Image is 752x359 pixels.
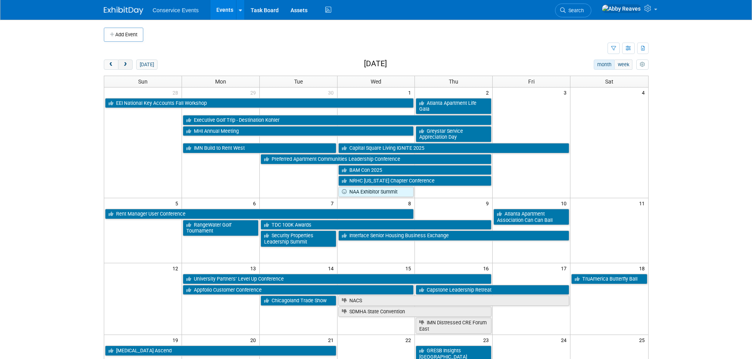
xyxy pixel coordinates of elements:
a: Chicagoland Trade Show [261,296,336,306]
button: prev [104,60,118,70]
span: Fri [528,78,534,85]
a: Greystar Service Appreciation Day [416,126,491,142]
span: 3 [563,87,570,97]
a: NRHC [US_STATE] Chapter Conference [338,176,492,186]
span: 29 [249,87,259,97]
span: 13 [249,263,259,273]
span: 1 [407,87,414,97]
span: 23 [482,335,492,345]
span: Mon [215,78,226,85]
span: 8 [407,198,414,208]
span: 25 [638,335,648,345]
a: Capital Square Living IGNITE 2025 [338,143,570,153]
a: RangeWater Golf Tournament [183,220,259,236]
a: MHI Annual Meeting [183,126,414,136]
button: week [614,60,632,70]
a: Capstone Leadership Retreat [416,285,569,295]
span: Search [566,7,584,13]
a: IMN Distressed CRE Forum East [416,318,491,334]
a: Appfolio Customer Conference [183,285,414,295]
span: Sat [605,78,613,85]
button: myCustomButton [636,60,648,70]
button: month [594,60,615,70]
a: Interface Senior Housing Business Exchange [338,231,570,241]
a: University Partners’ Level Up Conference [183,274,491,284]
button: [DATE] [136,60,157,70]
a: IMN Build to Rent West [183,143,336,153]
span: 7 [330,198,337,208]
span: Conservice Events [153,7,199,13]
span: Sun [138,78,148,85]
a: [MEDICAL_DATA] Ascend [105,346,336,356]
span: 30 [327,87,337,97]
span: 14 [327,263,337,273]
a: NAA Exhibitor Summit [338,187,414,197]
span: 5 [174,198,182,208]
span: Thu [449,78,458,85]
a: Rent Manager User Conference [105,209,414,219]
i: Personalize Calendar [640,62,645,67]
a: BAM Con 2025 [338,165,492,175]
a: SDMHA State Convention [338,307,492,317]
button: Add Event [104,28,143,42]
span: 21 [327,335,337,345]
span: 17 [560,263,570,273]
span: 28 [172,87,182,97]
a: Executive Golf Trip - Destination Kohler [183,115,491,125]
span: 11 [638,198,648,208]
img: ExhibitDay [104,7,143,15]
h2: [DATE] [364,60,387,68]
span: Wed [371,78,381,85]
a: TruAmerica Butterfly Ball [571,274,647,284]
span: 18 [638,263,648,273]
a: Atlanta Apartment Life Gala [416,98,491,114]
span: 4 [641,87,648,97]
a: Security Properties Leadership Summit [261,231,336,247]
a: Preferred Apartment Communities Leadership Conference [261,154,492,164]
a: TDC 100K Awards [261,220,492,230]
span: 22 [405,335,414,345]
button: next [118,60,133,70]
a: EEI National Key Accounts Fall Workshop [105,98,414,108]
span: 20 [249,335,259,345]
span: 12 [172,263,182,273]
a: Search [555,4,591,17]
a: Atlanta Apartment Association Can Can Ball [493,209,569,225]
img: Abby Reaves [602,4,641,13]
span: 6 [252,198,259,208]
span: 15 [405,263,414,273]
span: 9 [485,198,492,208]
span: 24 [560,335,570,345]
span: Tue [294,78,303,85]
span: 10 [560,198,570,208]
span: 2 [485,87,492,97]
span: 19 [172,335,182,345]
span: 16 [482,263,492,273]
a: NACS [338,296,570,306]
